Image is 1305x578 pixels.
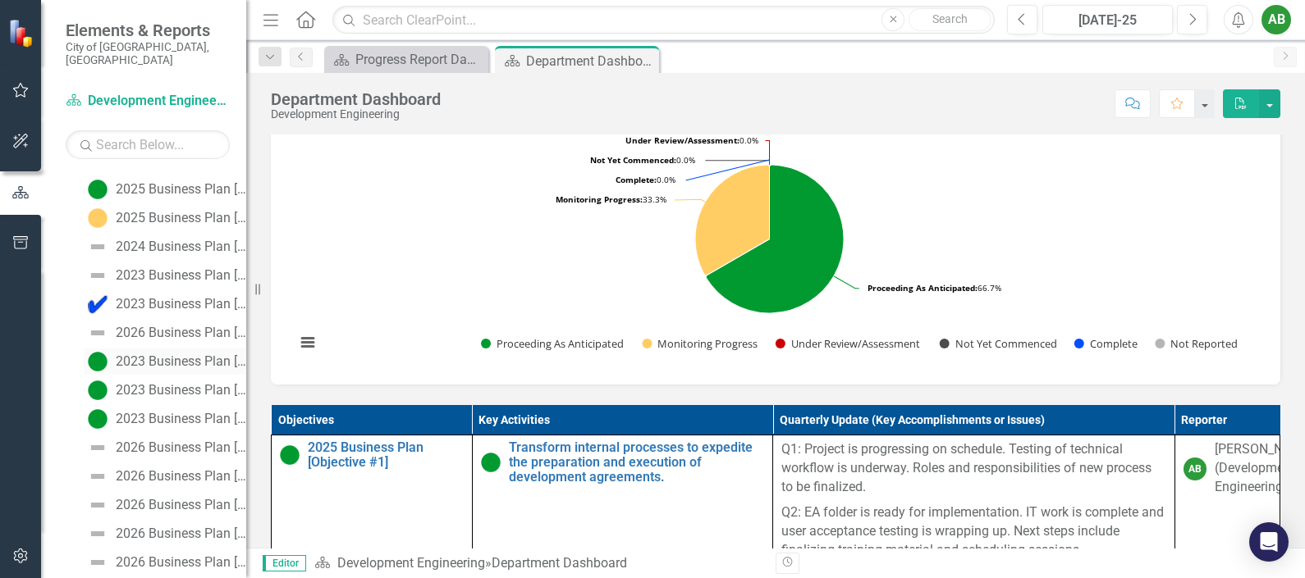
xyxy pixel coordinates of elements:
[695,165,770,275] path: Monitoring Progress, 1.
[526,51,655,71] div: Department Dashboard
[1261,5,1291,34] button: AB
[8,19,37,48] img: ClearPoint Strategy
[66,40,230,67] small: City of [GEOGRAPHIC_DATA], [GEOGRAPHIC_DATA]
[88,323,108,343] img: Not Defined
[1174,435,1280,565] td: Double-Click to Edit
[84,205,246,231] a: 2025 Business Plan [Objective #3]
[657,336,758,351] text: Monitoring Progress
[66,20,230,40] span: Elements & Reports
[84,377,246,403] a: 2023 Business Plan [Objective #3]
[84,291,246,317] a: 2023 Business Plan [Objective #1]
[116,268,246,283] div: 2023 Business Plan [Executive Summary]
[84,492,246,518] a: 2026 Business Plan [Objective #3]
[328,49,484,70] a: Progress Report Dashboard
[116,555,246,570] div: 2026 Business Plan [Objective #5]
[355,49,484,70] div: Progress Report Dashboard
[625,134,739,146] tspan: Under Review/Assessment:
[116,211,246,225] div: 2025 Business Plan [Objective #3]
[88,180,108,199] img: Proceeding as Anticipated
[616,174,657,185] tspan: Complete:
[472,435,773,565] td: Double-Click to Edit Right Click for Context Menu
[88,380,108,400] img: Proceeding as Anticipated
[84,262,246,289] a: 2023 Business Plan [Executive Summary]
[1170,336,1238,351] text: Not Reported
[625,134,758,146] text: 0.0%
[116,239,246,254] div: 2024 Business Plan [Executive Summary]
[280,445,300,465] img: Proceeding as Anticipated
[590,154,695,166] text: 0.0%
[116,383,246,398] div: 2023 Business Plan [Objective #3]
[497,336,624,351] text: Proceeding As Anticipated
[84,176,246,203] a: 2025 Business Plan [Objective #2]
[1155,337,1237,352] button: Show Not Reported
[116,182,246,197] div: 2025 Business Plan [Objective #2]
[481,337,624,352] button: Show Proceeding As Anticipated
[776,337,922,352] button: Show Under Review/Assessment
[84,435,246,461] a: 2026 Business Plan [Objective #1]
[590,154,676,166] tspan: Not Yet Commenced:
[88,237,108,257] img: Not Defined
[88,409,108,429] img: Proceeding as Anticipated
[706,165,844,313] path: Proceeding As Anticipated, 2.
[88,266,108,285] img: Not Defined
[1074,337,1138,352] button: Show Complete
[781,440,1165,500] p: Q1: Project is progressing on schedule. Testing of technical workflow is underway. Roles and resp...
[642,337,757,352] button: Show Monitoring Progress
[308,440,464,469] a: 2025 Business Plan [Objective #1]
[84,234,246,260] a: 2024 Business Plan [Executive Summary]
[868,282,1001,294] text: 66.7%
[773,435,1174,565] td: Double-Click to Edit
[263,555,306,571] span: Editor
[492,555,627,571] div: Department Dashboard
[955,336,1057,351] text: Not Yet Commenced
[616,174,675,185] text: 0.0%
[66,130,230,159] input: Search Below...
[88,524,108,544] img: Not Defined
[1042,5,1173,34] button: [DATE]-25
[66,92,230,111] a: Development Engineering
[1048,11,1167,30] div: [DATE]-25
[88,495,108,515] img: Not Defined
[287,122,1264,368] div: Chart. Highcharts interactive chart.
[296,331,319,354] button: View chart menu, Chart
[88,294,108,314] img: Complete
[314,554,763,573] div: »
[84,320,246,346] a: 2026 Business Plan [Executive Summary]
[481,453,501,472] img: Proceeding as Anticipated
[781,500,1165,560] p: Q2: EA folder is ready for implementation. IT work is complete and user acceptance testing is wra...
[116,297,246,312] div: 2023 Business Plan [Objective #1]
[116,412,246,426] div: 2023 Business Plan [Objective #4]
[116,469,246,484] div: 2026 Business Plan [Objective #2]
[84,521,246,547] a: 2026 Business Plan [Objective #4]
[1090,336,1138,351] text: Complete
[791,336,920,351] text: Under Review/Assessment
[88,438,108,457] img: Not Defined
[84,463,246,489] a: 2026 Business Plan [Objective #2]
[271,108,441,121] div: Development Engineering
[84,549,246,576] a: 2026 Business Plan [Objective #5]
[84,406,246,432] a: 2023 Business Plan [Objective #4]
[556,193,666,205] text: 33.3%
[271,90,441,108] div: Department Dashboard
[116,440,246,455] div: 2026 Business Plan [Objective #1]
[337,555,485,571] a: Development Engineering
[909,8,991,31] button: Search
[116,526,246,541] div: 2026 Business Plan [Objective #4]
[84,348,246,375] a: 2023 Business Plan [Objective #2]
[556,193,643,205] tspan: Monitoring Progress:
[116,498,246,512] div: 2026 Business Plan [Objective #3]
[1249,522,1289,562] div: Open Intercom Messenger
[88,352,108,371] img: Proceeding as Anticipated
[287,122,1252,368] svg: Interactive chart
[868,282,978,294] tspan: Proceeding As Anticipated:
[88,553,108,572] img: Not Defined
[88,466,108,486] img: Not Defined
[116,325,246,340] div: 2026 Business Plan [Executive Summary]
[932,12,968,25] span: Search
[1184,457,1207,480] div: AB
[332,6,995,34] input: Search ClearPoint...
[509,440,765,484] a: Transform internal processes to expedite the preparation and execution of development agreements.
[940,337,1056,352] button: Show Not Yet Commenced
[88,208,108,228] img: Monitoring Progress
